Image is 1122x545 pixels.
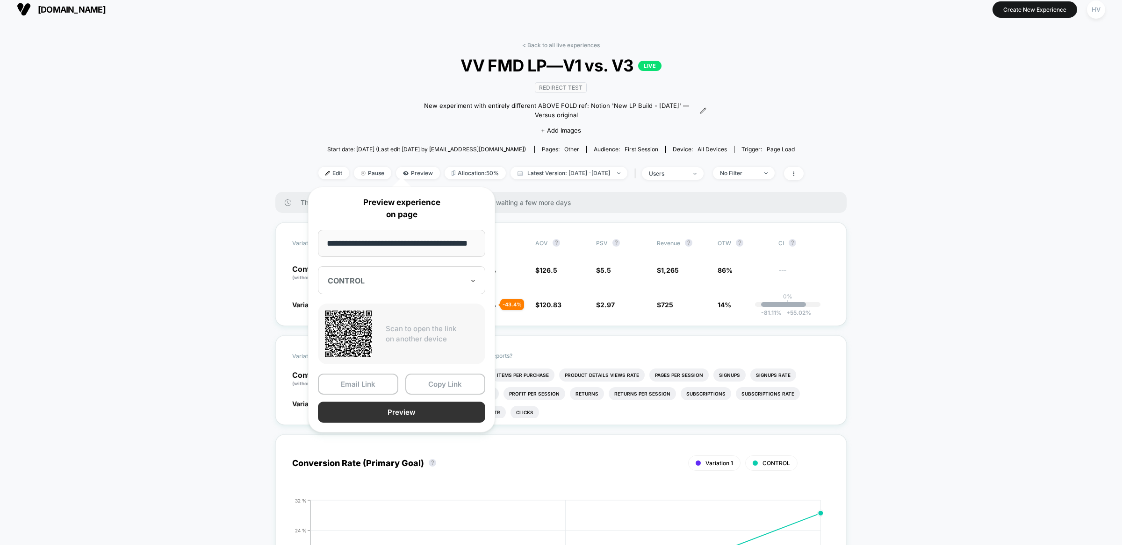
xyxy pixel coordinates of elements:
[705,460,733,467] span: Variation 1
[596,240,608,247] span: PSV
[736,387,800,400] li: Subscriptions Rate
[736,239,743,247] button: ?
[596,301,615,309] span: $
[649,170,686,177] div: users
[564,146,579,153] span: other
[657,266,679,274] span: $
[787,300,789,307] p: |
[665,146,734,153] span: Device:
[718,266,733,274] span: 86%
[354,167,391,179] span: Pause
[1087,0,1105,19] div: HV
[292,275,334,280] span: (without changes)
[429,352,830,359] p: Would like to see more reports?
[720,170,757,177] div: No Filter
[539,266,557,274] span: 126.5
[318,167,349,179] span: Edit
[600,266,611,274] span: 5.5
[783,293,792,300] p: 0%
[661,266,679,274] span: 1,265
[503,387,565,400] li: Profit Per Session
[649,368,709,382] li: Pages Per Session
[38,5,106,14] span: [DOMAIN_NAME]
[542,146,579,153] div: Pages:
[361,171,366,176] img: end
[325,171,330,176] img: edit
[522,42,600,49] a: < Back to all live experiences
[535,266,557,274] span: $
[318,402,485,423] button: Preview
[693,173,697,175] img: end
[416,101,698,120] span: New experiment with entirely different ABOVE FOLD ref: Notion 'New LP Build - [DATE]' — Versus or...
[327,146,526,153] span: Start date: [DATE] (Last edit [DATE] by [EMAIL_ADDRESS][DOMAIN_NAME])
[612,239,620,247] button: ?
[713,368,746,382] li: Signups
[445,167,506,179] span: Allocation: 50%
[681,387,731,400] li: Subscriptions
[786,309,790,316] span: +
[632,167,642,180] span: |
[343,56,779,75] span: VV FMD LP—V1 vs. V3
[625,146,658,153] span: First Session
[318,197,485,220] p: Preview experience on page
[767,146,795,153] span: Page Load
[511,167,627,179] span: Latest Version: [DATE] - [DATE]
[452,170,455,176] img: rebalance
[14,2,108,17] button: [DOMAIN_NAME]
[318,374,398,395] button: Email Link
[511,406,539,419] li: Clicks
[535,301,561,309] span: $
[559,368,645,382] li: Product Details Views Rate
[17,2,31,16] img: Visually logo
[778,239,830,247] span: CI
[292,265,344,281] p: Control
[600,301,615,309] span: 2.97
[741,146,795,153] div: Trigger:
[292,381,334,386] span: (without changes)
[789,239,796,247] button: ?
[292,352,344,360] span: Variation
[596,266,611,274] span: $
[535,240,548,247] span: AOV
[657,301,673,309] span: $
[594,146,658,153] div: Audience:
[685,239,692,247] button: ?
[396,167,440,179] span: Preview
[657,240,680,247] span: Revenue
[782,309,811,316] span: 55.02 %
[295,528,307,533] tspan: 24 %
[718,301,731,309] span: 14%
[429,459,436,467] button: ?
[993,1,1077,18] button: Create New Experience
[301,198,828,206] span: There are still no statistically significant results. We recommend waiting a few more days
[661,301,673,309] span: 725
[292,400,325,408] span: Variation 1
[718,239,769,247] span: OTW
[292,371,351,387] p: Control
[764,172,768,174] img: end
[518,171,523,176] img: calendar
[405,374,486,395] button: Copy Link
[491,368,554,382] li: Items Per Purchase
[386,324,478,345] p: Scan to open the link on another device
[539,301,561,309] span: 120.83
[778,268,830,281] span: ---
[698,146,727,153] span: all devices
[295,498,307,503] tspan: 32 %
[541,127,581,134] span: + Add Images
[638,61,662,71] p: LIVE
[292,301,325,309] span: Variation 1
[292,239,344,247] span: Variation
[500,299,524,310] div: - 43.4 %
[761,309,782,316] span: -81.11 %
[617,172,620,174] img: end
[762,460,790,467] span: CONTROL
[535,82,587,93] span: Redirect Test
[570,387,604,400] li: Returns
[750,368,796,382] li: Signups Rate
[609,387,676,400] li: Returns Per Session
[553,239,560,247] button: ?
